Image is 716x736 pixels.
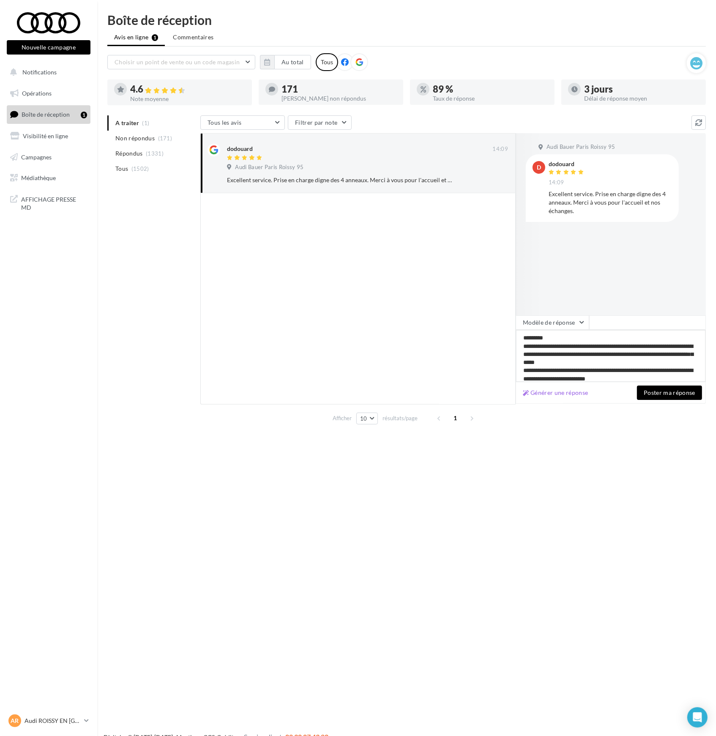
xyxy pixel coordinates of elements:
button: Générer une réponse [519,388,592,398]
div: Note moyenne [130,96,245,102]
a: Visibilité en ligne [5,127,92,145]
button: Poster ma réponse [637,386,702,400]
span: (1331) [146,150,164,157]
div: Boîte de réception [107,14,706,26]
span: Choisir un point de vente ou un code magasin [115,58,240,66]
div: 3 jours [584,85,699,94]
button: Filtrer par note [288,115,352,130]
div: Open Intercom Messenger [687,707,708,728]
span: Afficher [333,414,352,422]
div: Délai de réponse moyen [584,96,699,101]
div: 171 [281,85,396,94]
span: résultats/page [383,414,418,422]
div: Excellent service. Prise en charge digne des 4 anneaux. Merci à vous pour l'accueil et nos échanges. [549,190,672,215]
span: 10 [360,415,367,422]
button: Modèle de réponse [516,315,589,330]
div: 4.6 [130,85,245,94]
span: Répondus [115,149,143,158]
button: Nouvelle campagne [7,40,90,55]
div: Excellent service. Prise en charge digne des 4 anneaux. Merci à vous pour l'accueil et nos échanges. [227,176,453,184]
span: Opérations [22,90,52,97]
p: Audi ROISSY EN [GEOGRAPHIC_DATA] [25,717,81,725]
span: 1 [449,411,462,425]
div: dodouard [549,161,586,167]
div: Tous [316,53,338,71]
a: Médiathèque [5,169,92,187]
span: Médiathèque [21,174,56,181]
a: Opérations [5,85,92,102]
span: Audi Bauer Paris Roissy 95 [235,164,303,171]
span: Campagnes [21,153,52,160]
span: Non répondus [115,134,155,142]
span: Visibilité en ligne [23,132,68,140]
button: Notifications [5,63,89,81]
a: AFFICHAGE PRESSE MD [5,190,92,215]
a: AR Audi ROISSY EN [GEOGRAPHIC_DATA] [7,713,90,729]
button: Tous les avis [200,115,285,130]
button: 10 [356,413,378,424]
span: (171) [158,135,172,142]
span: Tous les avis [208,119,242,126]
span: (1502) [131,165,149,172]
span: Commentaires [173,33,213,41]
span: Notifications [22,68,57,76]
button: Choisir un point de vente ou un code magasin [107,55,255,69]
span: 14:09 [492,145,508,153]
div: 89 % [433,85,548,94]
span: Audi Bauer Paris Roissy 95 [547,143,615,151]
button: Au total [274,55,311,69]
span: Tous [115,164,128,173]
span: 14:09 [549,179,564,186]
span: d [537,163,541,172]
button: Au total [260,55,311,69]
a: Boîte de réception1 [5,105,92,123]
a: Campagnes [5,148,92,166]
div: 1 [81,112,87,118]
span: Boîte de réception [22,111,70,118]
div: dodouard [227,145,253,153]
span: AR [11,717,19,725]
div: [PERSON_NAME] non répondus [281,96,396,101]
span: AFFICHAGE PRESSE MD [21,194,87,212]
div: Taux de réponse [433,96,548,101]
